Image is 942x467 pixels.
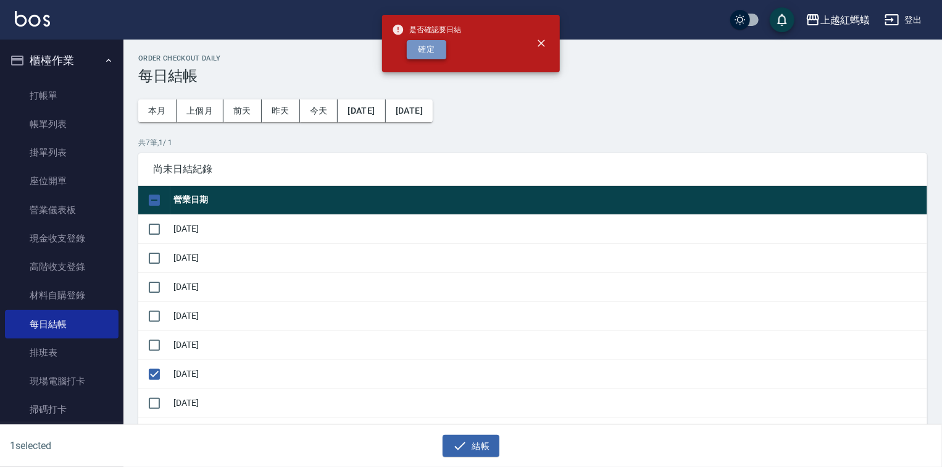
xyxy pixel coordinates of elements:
button: [DATE] [386,99,433,122]
button: 櫃檯作業 [5,44,119,77]
button: 今天 [300,99,338,122]
h2: Order checkout daily [138,54,927,62]
p: 共 7 筆, 1 / 1 [138,137,927,148]
h6: 1 selected [10,438,233,453]
span: 是否確認要日結 [392,23,461,36]
a: 營業儀表板 [5,196,119,224]
a: 帳單列表 [5,110,119,138]
td: [DATE] [170,330,927,360]
a: 現金收支登錄 [5,224,119,253]
div: 50 [740,418,770,452]
a: 現場電腦打卡 [5,367,119,395]
button: 前天 [223,99,262,122]
td: [DATE] [170,389,927,418]
a: 材料自購登錄 [5,281,119,309]
button: 本月 [138,99,177,122]
a: 每日結帳 [5,310,119,339]
a: 掛單列表 [5,138,119,167]
a: 掃碼打卡 [5,395,119,424]
button: 昨天 [262,99,300,122]
h3: 每日結帳 [138,67,927,85]
a: 高階收支登錄 [5,253,119,281]
a: 打帳單 [5,82,119,110]
td: [DATE] [170,301,927,330]
button: 確定 [407,40,446,59]
td: [DATE] [170,272,927,301]
img: Logo [15,11,50,27]
button: 上個月 [177,99,223,122]
button: [DATE] [338,99,385,122]
button: save [770,7,794,32]
td: [DATE] [170,243,927,272]
button: 上越紅螞蟻 [801,7,875,33]
td: [DATE] [170,214,927,243]
button: close [528,30,555,57]
th: 營業日期 [170,186,927,215]
span: 尚未日結紀錄 [153,163,912,175]
a: 座位開單 [5,167,119,195]
td: [DATE] [170,360,927,389]
a: 排班表 [5,339,119,367]
button: 結帳 [443,435,500,458]
div: 上越紅螞蟻 [820,12,870,28]
button: 登出 [880,9,927,32]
